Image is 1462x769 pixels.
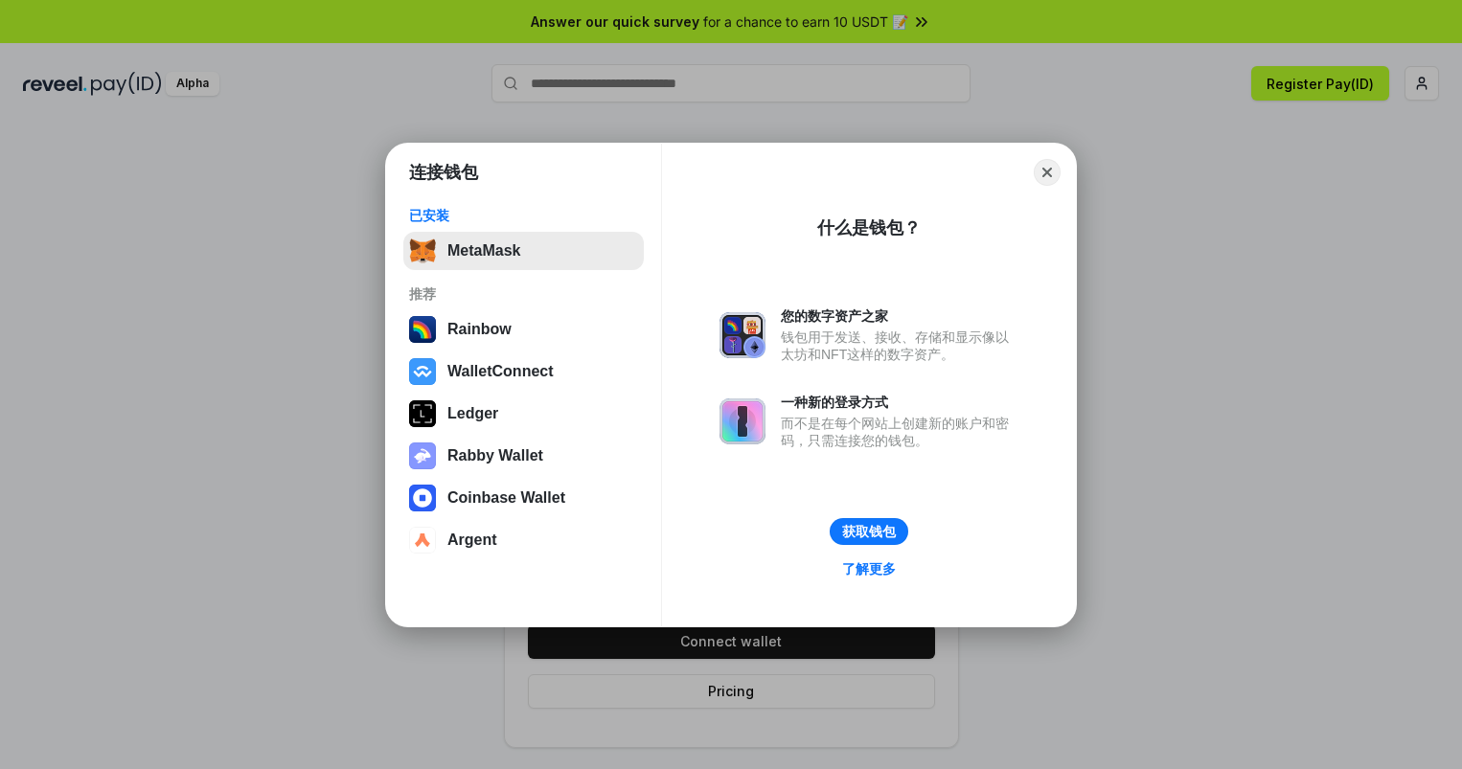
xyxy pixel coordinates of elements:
img: svg+xml,%3Csvg%20fill%3D%22none%22%20height%3D%2233%22%20viewBox%3D%220%200%2035%2033%22%20width%... [409,237,436,264]
div: 您的数字资产之家 [781,307,1018,325]
button: MetaMask [403,232,644,270]
button: Close [1034,159,1061,186]
div: 了解更多 [842,560,896,577]
div: Argent [447,532,497,549]
button: Rabby Wallet [403,437,644,475]
div: 钱包用于发送、接收、存储和显示像以太坊和NFT这样的数字资产。 [781,328,1018,363]
div: Rainbow [447,321,512,338]
div: WalletConnect [447,363,554,380]
button: 获取钱包 [830,518,908,545]
a: 了解更多 [831,556,907,581]
div: MetaMask [447,242,520,260]
div: 推荐 [409,285,638,303]
div: Coinbase Wallet [447,489,565,507]
button: Rainbow [403,310,644,349]
img: svg+xml,%3Csvg%20xmlns%3D%22http%3A%2F%2Fwww.w3.org%2F2000%2Fsvg%22%20fill%3D%22none%22%20viewBox... [720,398,765,444]
div: 已安装 [409,207,638,224]
img: svg+xml,%3Csvg%20width%3D%2228%22%20height%3D%2228%22%20viewBox%3D%220%200%2028%2028%22%20fill%3D... [409,358,436,385]
div: Rabby Wallet [447,447,543,464]
img: svg+xml,%3Csvg%20xmlns%3D%22http%3A%2F%2Fwww.w3.org%2F2000%2Fsvg%22%20fill%3D%22none%22%20viewBox... [409,442,436,469]
button: Ledger [403,395,644,433]
div: Ledger [447,405,498,422]
button: WalletConnect [403,352,644,391]
div: 获取钱包 [842,523,896,540]
img: svg+xml,%3Csvg%20width%3D%2228%22%20height%3D%2228%22%20viewBox%3D%220%200%2028%2028%22%20fill%3D... [409,485,436,511]
button: Coinbase Wallet [403,479,644,517]
h1: 连接钱包 [409,161,478,184]
button: Argent [403,521,644,559]
div: 什么是钱包？ [817,216,921,239]
div: 一种新的登录方式 [781,394,1018,411]
div: 而不是在每个网站上创建新的账户和密码，只需连接您的钱包。 [781,415,1018,449]
img: svg+xml,%3Csvg%20xmlns%3D%22http%3A%2F%2Fwww.w3.org%2F2000%2Fsvg%22%20width%3D%2228%22%20height%3... [409,400,436,427]
img: svg+xml,%3Csvg%20xmlns%3D%22http%3A%2F%2Fwww.w3.org%2F2000%2Fsvg%22%20fill%3D%22none%22%20viewBox... [720,312,765,358]
img: svg+xml,%3Csvg%20width%3D%22120%22%20height%3D%22120%22%20viewBox%3D%220%200%20120%20120%22%20fil... [409,316,436,343]
img: svg+xml,%3Csvg%20width%3D%2228%22%20height%3D%2228%22%20viewBox%3D%220%200%2028%2028%22%20fill%3D... [409,527,436,554]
